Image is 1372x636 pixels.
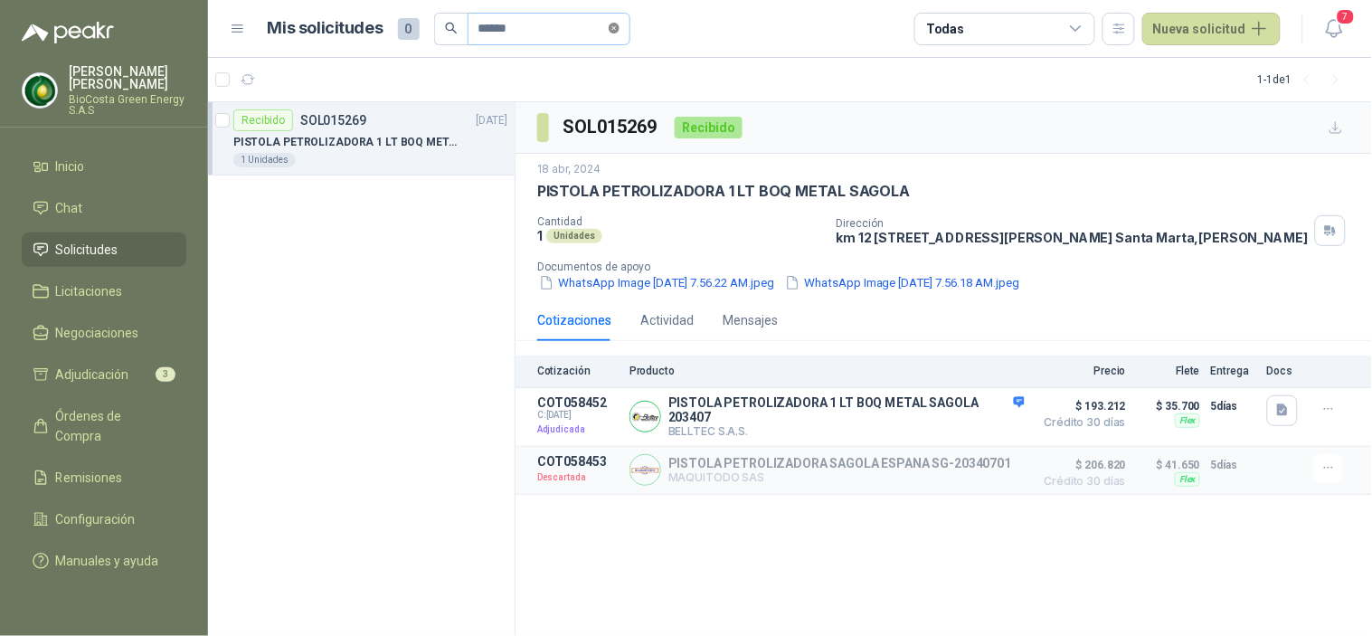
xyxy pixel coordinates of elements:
[22,544,186,578] a: Manuales y ayuda
[1137,395,1200,417] p: $ 35.700
[537,261,1365,273] p: Documentos de apoyo
[477,112,507,129] p: [DATE]
[1137,365,1200,377] p: Flete
[546,229,602,243] div: Unidades
[537,395,619,410] p: COT058452
[837,230,1309,245] p: km 12 [STREET_ADDRESS][PERSON_NAME] Santa Marta , [PERSON_NAME]
[56,509,136,529] span: Configuración
[22,22,114,43] img: Logo peakr
[668,395,1025,424] p: PISTOLA PETROLIZADORA 1 LT BOQ METAL SAGOLA 203407
[630,455,660,485] img: Company Logo
[1036,395,1126,417] span: $ 193.212
[268,15,383,42] h1: Mis solicitudes
[1267,365,1303,377] p: Docs
[1211,365,1256,377] p: Entrega
[1318,13,1350,45] button: 7
[1336,8,1356,25] span: 7
[233,109,293,131] div: Recibido
[1211,395,1256,417] p: 5 días
[1036,476,1126,487] span: Crédito 30 días
[445,22,458,34] span: search
[723,310,778,330] div: Mensajes
[22,316,186,350] a: Negociaciones
[537,469,619,487] p: Descartada
[22,149,186,184] a: Inicio
[630,402,660,432] img: Company Logo
[537,228,543,243] p: 1
[1137,454,1200,476] p: $ 41.650
[537,410,619,421] span: C: [DATE]
[398,18,420,40] span: 0
[668,424,1025,438] p: BELLTEC S.A.S.
[208,102,515,176] a: RecibidoSOL015269[DATE] PISTOLA PETROLIZADORA 1 LT BOQ METAL SAGOLA1 Unidades
[22,233,186,267] a: Solicitudes
[537,161,601,178] p: 18 abr, 2024
[537,310,611,330] div: Cotizaciones
[56,406,169,446] span: Órdenes de Compra
[1036,454,1126,476] span: $ 206.820
[233,134,459,151] p: PISTOLA PETROLIZADORA 1 LT BOQ METAL SAGOLA
[22,502,186,536] a: Configuración
[22,357,186,392] a: Adjudicación3
[537,273,776,292] button: WhatsApp Image [DATE] 7.56.22 AM.jpeg
[640,310,694,330] div: Actividad
[837,217,1309,230] p: Dirección
[1036,417,1126,428] span: Crédito 30 días
[537,365,619,377] p: Cotización
[56,365,129,384] span: Adjudicación
[537,215,822,228] p: Cantidad
[1175,472,1200,487] div: Flex
[56,323,139,343] span: Negociaciones
[675,117,743,138] div: Recibido
[22,274,186,309] a: Licitaciones
[783,273,1022,292] button: WhatsApp Image [DATE] 7.56.18 AM.jpeg
[56,240,118,260] span: Solicitudes
[1142,13,1281,45] button: Nueva solicitud
[56,198,83,218] span: Chat
[22,399,186,453] a: Órdenes de Compra
[22,191,186,225] a: Chat
[23,73,57,108] img: Company Logo
[609,23,620,33] span: close-circle
[537,454,619,469] p: COT058453
[629,365,1025,377] p: Producto
[69,94,186,116] p: BioCosta Green Energy S.A.S
[69,65,186,90] p: [PERSON_NAME] [PERSON_NAME]
[926,19,964,39] div: Todas
[300,114,366,127] p: SOL015269
[609,20,620,37] span: close-circle
[22,460,186,495] a: Remisiones
[56,281,123,301] span: Licitaciones
[56,157,85,176] span: Inicio
[56,551,159,571] span: Manuales y ayuda
[1258,65,1350,94] div: 1 - 1 de 1
[233,153,296,167] div: 1 Unidades
[1036,365,1126,377] p: Precio
[563,113,660,141] h3: SOL015269
[668,470,1011,484] p: MAQUITODO SAS
[56,468,123,488] span: Remisiones
[1211,454,1256,476] p: 5 días
[156,367,175,382] span: 3
[537,182,910,201] p: PISTOLA PETROLIZADORA 1 LT BOQ METAL SAGOLA
[537,421,619,439] p: Adjudicada
[1175,413,1200,428] div: Flex
[668,456,1011,470] p: PISTOLA PETROLIZADORA SAGOLA ESPANA SG-20340701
